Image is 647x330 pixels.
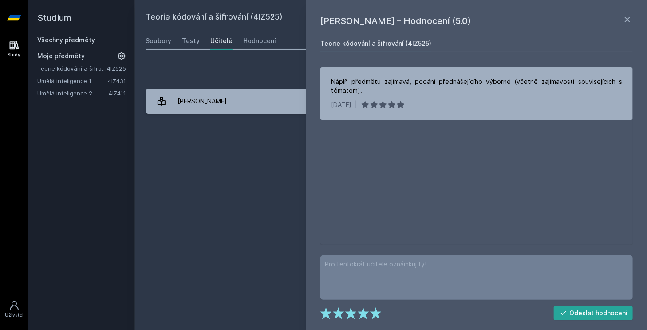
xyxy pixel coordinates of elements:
[178,92,227,110] div: [PERSON_NAME]
[109,90,126,97] a: 4IZ411
[182,32,200,50] a: Testy
[37,76,108,85] a: Umělá inteligence 1
[8,52,21,58] div: Study
[331,100,351,109] div: [DATE]
[37,64,107,73] a: Teorie kódování a šifrování
[331,77,622,95] div: Náplň předmětu zajímavá, podání přednášejícího výborné (včetně zajímavostí souvisejících s tématem).
[355,100,357,109] div: |
[182,36,200,45] div: Testy
[37,52,85,60] span: Moje předměty
[37,89,109,98] a: Umělá inteligence 2
[107,65,126,72] a: 4IZ525
[243,36,276,45] div: Hodnocení
[210,36,233,45] div: Učitelé
[2,36,27,63] a: Study
[108,77,126,84] a: 4IZ431
[146,89,636,114] a: [PERSON_NAME] 1 hodnocení 5.0
[243,32,276,50] a: Hodnocení
[146,32,171,50] a: Soubory
[146,36,171,45] div: Soubory
[146,11,534,25] h2: Teorie kódování a šifrování (4IZ525)
[2,296,27,323] a: Uživatel
[37,36,95,44] a: Všechny předměty
[210,32,233,50] a: Učitelé
[5,312,24,318] div: Uživatel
